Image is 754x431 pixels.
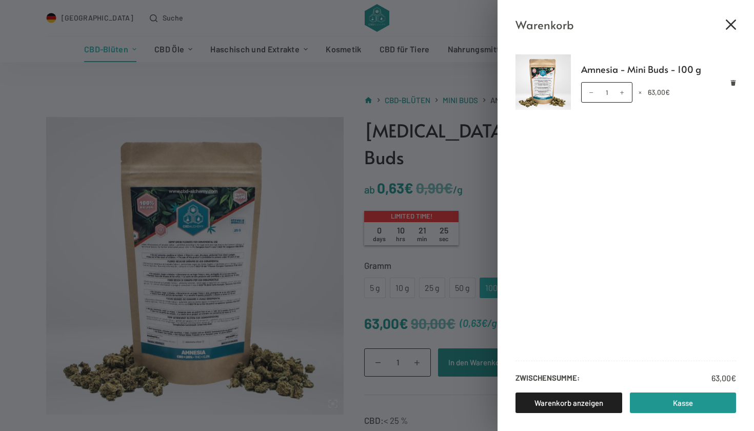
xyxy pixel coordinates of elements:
input: Produktmenge [581,82,632,103]
span: Warenkorb [515,15,574,34]
span: € [731,373,736,383]
span: × [639,88,642,96]
button: Close cart drawer [726,19,736,30]
a: Warenkorb anzeigen [515,393,622,413]
strong: Zwischensumme: [515,371,580,385]
bdi: 63,00 [711,373,736,383]
a: Kasse [630,393,737,413]
bdi: 63,00 [648,88,670,96]
span: € [665,88,670,96]
a: Amnesia - Mini Buds - 100 g [581,62,737,77]
a: Remove Amnesia - Mini Buds - 100 g from cart [730,80,736,85]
